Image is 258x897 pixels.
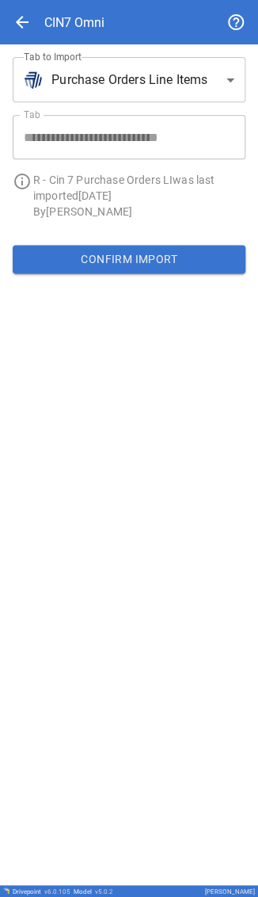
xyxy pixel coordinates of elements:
img: brand icon not found [24,71,43,90]
div: CIN7 Omni [44,15,104,30]
div: [PERSON_NAME] [205,887,255,895]
p: By [PERSON_NAME] [33,204,245,219]
p: R - Cin 7 Purchase Orders LI was last imported [DATE] [33,172,245,204]
div: Model [74,887,113,895]
span: arrow_back [13,13,32,32]
label: Tab [24,108,40,121]
span: v 5.0.2 [95,887,113,895]
span: Purchase Orders Line Items [51,71,207,90]
button: Confirm Import [13,245,245,273]
span: v 6.0.105 [44,887,70,895]
span: info_outline [13,172,32,191]
img: Drivepoint [3,887,9,893]
label: Tab to Import [24,50,82,63]
div: Drivepoint [13,887,70,895]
